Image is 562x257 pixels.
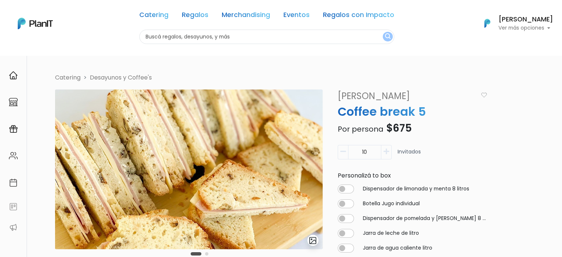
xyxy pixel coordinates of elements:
[139,12,168,21] a: Catering
[363,200,420,207] label: Botella Jugo individual
[498,26,553,31] p: Ver más opciones
[9,71,18,80] img: home-e721727adea9d79c4d83392d1f703f7f8bce08238fde08b1acbfd93340b81755.svg
[475,14,553,33] button: PlanIt Logo [PERSON_NAME] Ver más opciones
[333,89,478,103] a: [PERSON_NAME]
[9,223,18,232] img: partners-52edf745621dab592f3b2c58e3bca9d71375a7ef29c3b500c9f145b62cc070d4.svg
[9,178,18,187] img: calendar-87d922413cdce8b2cf7b7f5f62616a5cf9e4887200fb71536465627b3292af00.svg
[283,12,310,21] a: Eventos
[51,73,525,84] nav: breadcrumb
[90,73,152,82] a: Desayunos y Coffee's
[18,18,53,29] img: PlanIt Logo
[9,151,18,160] img: people-662611757002400ad9ed0e3c099ab2801c6687ba6c219adb57efc949bc21e19d.svg
[191,252,201,256] button: Carousel Page 1 (Current Slide)
[363,244,432,252] label: Jarra de agua caliente litro
[9,202,18,211] img: feedback-78b5a0c8f98aac82b08bfc38622c3050aee476f2c9584af64705fc4e61158814.svg
[385,33,391,40] img: search_button-432b6d5273f82d61273b3651a40e1bd1b912527efae98b1b7a1b2c0702e16a8d.svg
[309,236,317,245] img: gallery-light
[333,171,491,180] div: Personalizá to box
[55,89,323,249] img: PHOTO-2021-09-21-17-07-49portada.jpg
[205,252,208,256] button: Carousel Page 2
[139,30,394,44] input: Buscá regalos, desayunos, y más
[363,214,487,222] label: Dispensador de pomelada y [PERSON_NAME] 8 litros
[386,121,412,135] span: $675
[9,125,18,133] img: campaigns-02234683943229c281be62815700db0a1741e53638e28bf9629b52c665b00959.svg
[323,12,394,21] a: Regalos con Impacto
[9,98,18,106] img: marketplace-4ceaa7011d94191e9ded77b95e3339b90024bf715f7c57f8cf31f2d8c509eaba.svg
[182,12,208,21] a: Regalos
[55,73,81,82] li: Catering
[498,16,553,23] h6: [PERSON_NAME]
[398,148,421,162] p: Invitados
[363,229,419,237] label: Jarra de leche de litro
[222,12,270,21] a: Merchandising
[481,92,487,98] img: heart_icon
[363,185,469,193] label: Dispensador de limonada y menta 8 litros
[479,15,495,31] img: PlanIt Logo
[333,103,491,121] p: Coffee break 5
[338,124,384,134] span: Por persona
